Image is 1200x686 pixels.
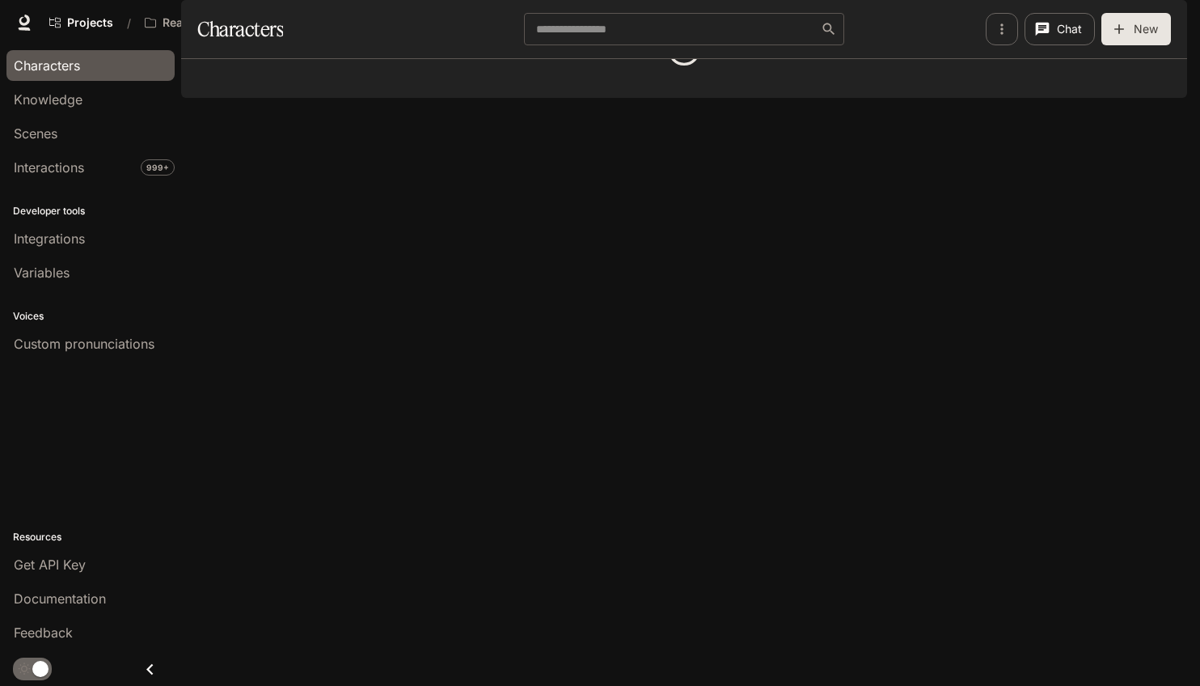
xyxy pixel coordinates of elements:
h1: Characters [197,13,283,45]
span: Projects [67,16,113,30]
p: Reality Crisis [163,16,235,30]
a: Go to projects [42,6,120,39]
button: Chat [1025,13,1095,45]
button: New [1101,13,1171,45]
button: Open workspace menu [137,6,260,39]
div: / [120,15,137,32]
